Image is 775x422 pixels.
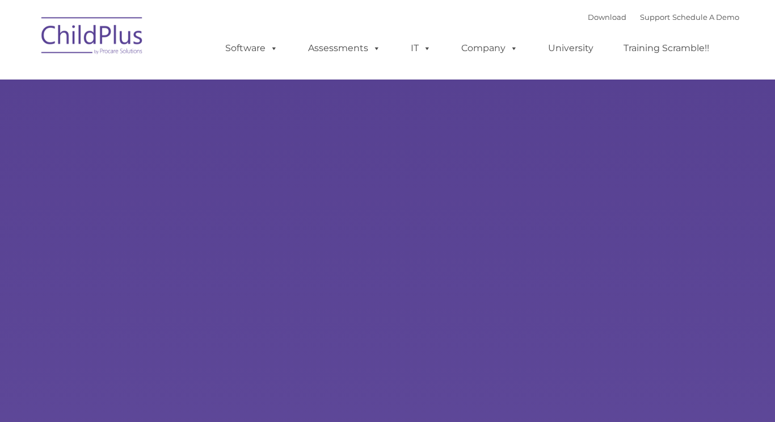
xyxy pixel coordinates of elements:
[399,37,443,60] a: IT
[297,37,392,60] a: Assessments
[537,37,605,60] a: University
[612,37,721,60] a: Training Scramble!!
[588,12,626,22] a: Download
[588,12,739,22] font: |
[36,9,149,66] img: ChildPlus by Procare Solutions
[640,12,670,22] a: Support
[450,37,529,60] a: Company
[672,12,739,22] a: Schedule A Demo
[214,37,289,60] a: Software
